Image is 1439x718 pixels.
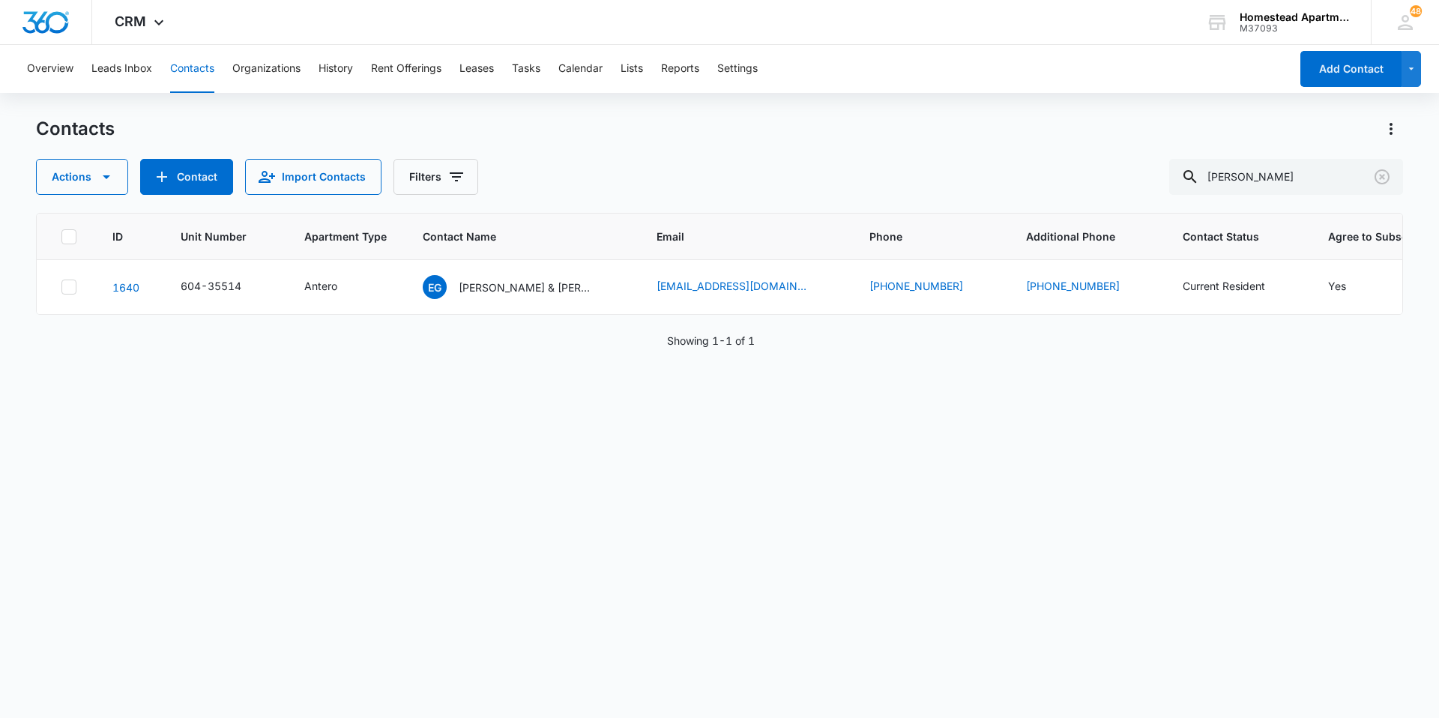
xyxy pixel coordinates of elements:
[1410,5,1422,17] div: notifications count
[869,278,963,294] a: [PHONE_NUMBER]
[36,118,115,140] h1: Contacts
[371,45,441,93] button: Rent Offerings
[657,229,812,244] span: Email
[1240,11,1349,23] div: account name
[423,229,599,244] span: Contact Name
[304,229,387,244] span: Apartment Type
[304,278,364,296] div: Apartment Type - Antero - Select to Edit Field
[1379,117,1403,141] button: Actions
[181,278,268,296] div: Unit Number - 604-35514 - Select to Edit Field
[621,45,643,93] button: Lists
[459,280,594,295] p: [PERSON_NAME] & [PERSON_NAME] & [PERSON_NAME]
[304,278,337,294] div: Antero
[1183,278,1265,294] div: Current Resident
[667,333,755,349] p: Showing 1-1 of 1
[1410,5,1422,17] span: 48
[1026,229,1147,244] span: Additional Phone
[717,45,758,93] button: Settings
[140,159,233,195] button: Add Contact
[1026,278,1120,294] a: [PHONE_NUMBER]
[869,278,990,296] div: Phone - (970) 939-3089 - Select to Edit Field
[459,45,494,93] button: Leases
[1370,165,1394,189] button: Clear
[245,159,381,195] button: Import Contacts
[1169,159,1403,195] input: Search Contacts
[657,278,833,296] div: Email - garybago2.0@gmail.com - Select to Edit Field
[115,13,146,29] span: CRM
[1183,229,1270,244] span: Contact Status
[423,275,447,299] span: EG
[27,45,73,93] button: Overview
[423,275,621,299] div: Contact Name - Edgar G. Banuelos & Edgar Omar Banuelos & Alejandrina Gonzalez - Select to Edit Field
[1026,278,1147,296] div: Additional Phone - (970) 939-3313 - Select to Edit Field
[1240,23,1349,34] div: account id
[112,281,139,294] a: Navigate to contact details page for Edgar G. Banuelos & Edgar Omar Banuelos & Alejandrina Gonzalez
[112,229,123,244] span: ID
[512,45,540,93] button: Tasks
[1183,278,1292,296] div: Contact Status - Current Resident - Select to Edit Field
[170,45,214,93] button: Contacts
[319,45,353,93] button: History
[393,159,478,195] button: Filters
[1328,278,1346,294] div: Yes
[1328,278,1373,296] div: Agree to Subscribe - Yes - Select to Edit Field
[36,159,128,195] button: Actions
[1300,51,1402,87] button: Add Contact
[661,45,699,93] button: Reports
[657,278,806,294] a: [EMAIL_ADDRESS][DOMAIN_NAME]
[232,45,301,93] button: Organizations
[181,278,241,294] div: 604-35514
[181,229,268,244] span: Unit Number
[91,45,152,93] button: Leads Inbox
[558,45,603,93] button: Calendar
[869,229,968,244] span: Phone
[1328,229,1428,244] span: Agree to Subscribe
